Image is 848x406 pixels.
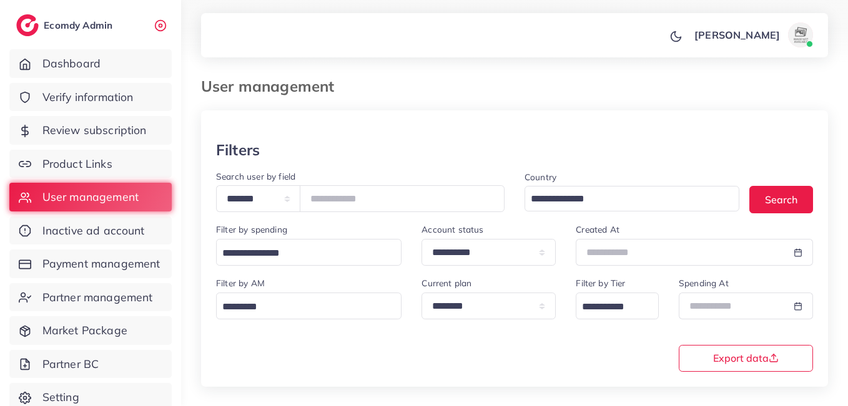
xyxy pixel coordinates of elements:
[42,156,112,172] span: Product Links
[688,22,818,47] a: [PERSON_NAME]avatar
[679,345,813,372] button: Export data
[42,122,147,138] span: Review subscription
[216,223,287,236] label: Filter by spending
[42,256,160,272] span: Payment management
[694,27,780,42] p: [PERSON_NAME]
[9,183,172,211] a: User management
[9,316,172,345] a: Market Package
[576,292,659,319] div: Search for option
[42,322,127,339] span: Market Package
[9,116,172,145] a: Review subscription
[9,150,172,178] a: Product Links
[9,249,172,278] a: Payment management
[576,277,625,289] label: Filter by Tier
[216,141,260,159] h3: Filters
[16,14,39,36] img: logo
[42,56,101,72] span: Dashboard
[218,244,385,263] input: Search for option
[526,190,723,209] input: Search for option
[42,223,145,239] span: Inactive ad account
[42,189,139,205] span: User management
[713,353,779,363] span: Export data
[9,283,172,312] a: Partner management
[422,277,471,289] label: Current plan
[42,289,153,306] span: Partner management
[525,186,739,211] div: Search for option
[749,186,813,213] button: Search
[44,19,116,31] h2: Ecomdy Admin
[16,14,116,36] a: logoEcomdy Admin
[422,223,483,236] label: Account status
[42,389,79,405] span: Setting
[525,171,556,183] label: Country
[42,89,134,105] span: Verify information
[576,223,619,236] label: Created At
[201,77,344,95] h3: User management
[216,277,265,289] label: Filter by AM
[9,350,172,379] a: Partner BC
[9,83,172,112] a: Verify information
[9,216,172,245] a: Inactive ad account
[42,356,99,372] span: Partner BC
[679,277,729,289] label: Spending At
[578,297,643,317] input: Search for option
[788,22,813,47] img: avatar
[218,297,385,317] input: Search for option
[9,49,172,78] a: Dashboard
[216,292,402,319] div: Search for option
[216,170,295,183] label: Search user by field
[216,239,402,266] div: Search for option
